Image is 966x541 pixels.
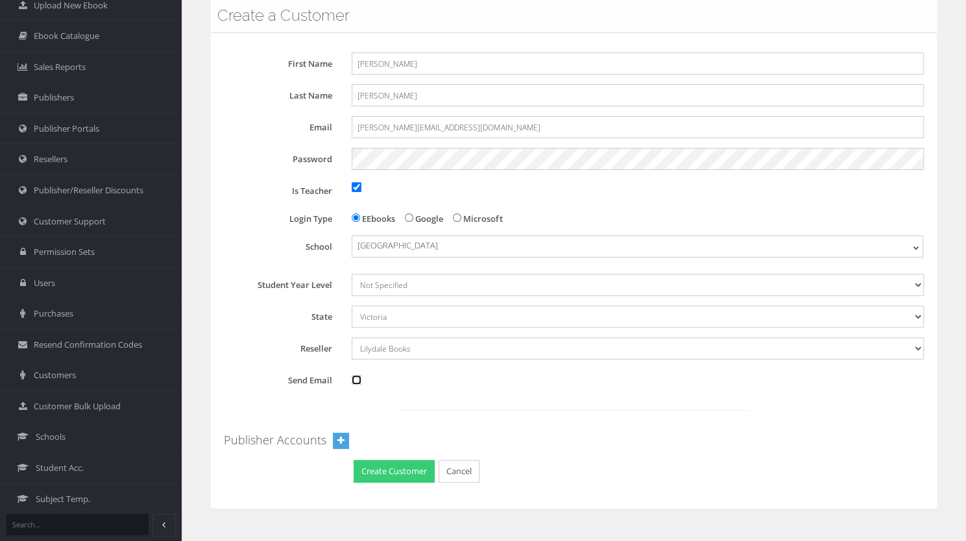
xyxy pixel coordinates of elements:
label: Is Teacher [224,180,342,198]
span: Customer Bulk Upload [34,400,121,413]
label: Send Email [224,369,342,387]
span: Permission Sets [34,246,95,258]
span: Hoppers Crossing Secondary College [352,235,923,258]
span: Student Acc. [36,462,84,474]
input: Search... [6,514,149,535]
a: Cancel [439,460,479,483]
span: Schools [36,431,66,443]
label: Email [224,116,342,134]
span: Users [34,277,55,289]
h4: Publisher Accounts [224,434,326,447]
label: Google [415,212,443,226]
span: Sales Reports [34,61,86,73]
label: Last Name [224,84,342,102]
span: Publisher Portals [34,123,99,135]
h3: Create a Customer [217,7,930,24]
button: Create Customer [354,460,435,483]
span: Customer Support [34,215,106,228]
span: Resend Confirmation Codes [34,339,142,351]
span: Customers [34,369,76,381]
label: First Name [224,53,342,71]
span: Hoppers Crossing Secondary College [352,236,923,254]
label: State [224,306,342,324]
label: School [224,235,342,254]
span: Publisher/Reseller Discounts [34,184,143,197]
span: Subject Temp. [36,493,90,505]
span: Resellers [34,153,67,165]
label: Login Type [224,208,342,226]
label: Student Year Level [224,274,342,292]
label: EEbooks [362,212,395,226]
span: Ebook Catalogue [34,30,99,42]
label: Reseller [224,337,342,355]
label: Microsoft [463,212,502,226]
label: Password [224,148,342,166]
span: Publishers [34,91,74,104]
span: Purchases [34,307,73,320]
